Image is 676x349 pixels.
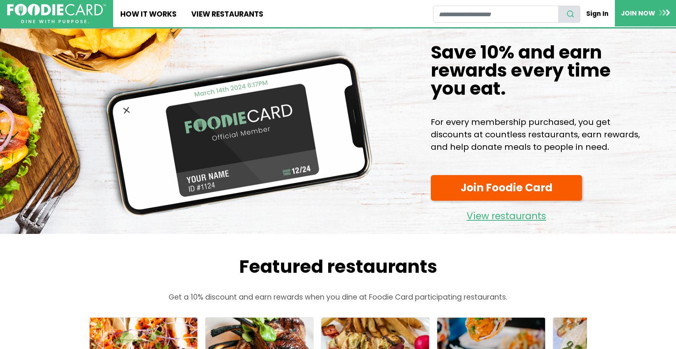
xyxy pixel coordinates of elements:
a: Join Foodie Card [431,175,582,201]
h2: Featured restaurants [74,256,602,278]
p: Get a 10% discount and earn rewards when you dine at Foodie Card participating restaurants. [74,292,602,303]
img: FoodieCard; Eat, Drink, Save, Donate [7,4,106,24]
button: search [558,6,580,23]
a: Sign In [580,5,615,22]
h1: Save 10% and earn rewards every time you eat. [431,43,640,98]
p: For every membership purchased, you get discounts at countless restaurants, earn rewards, and hel... [431,116,640,153]
input: restaurant search [433,6,559,23]
a: View restaurants [431,204,582,224]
